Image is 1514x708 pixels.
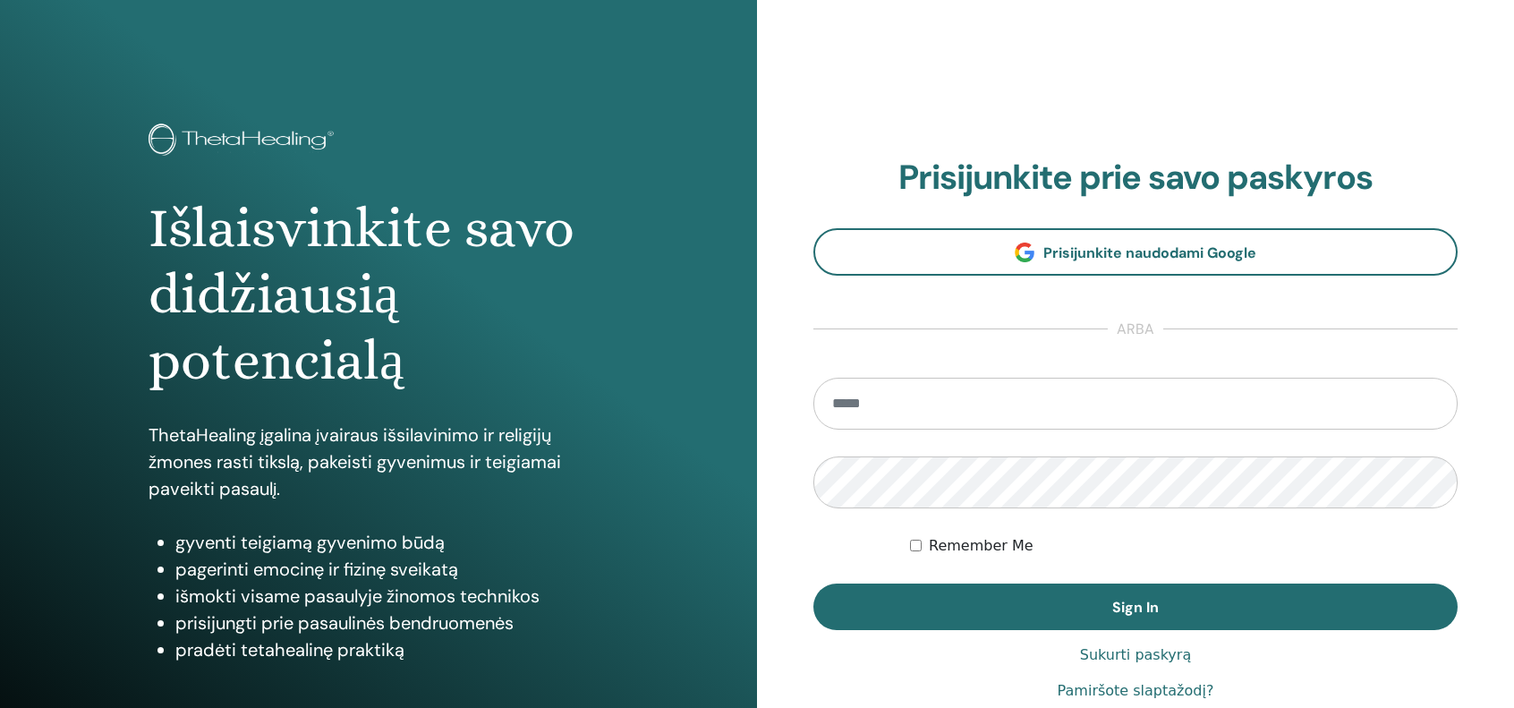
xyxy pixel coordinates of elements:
a: Prisijunkite naudodami Google [813,228,1458,276]
button: Sign In [813,584,1458,630]
li: išmokti visame pasaulyje žinomos technikos [175,583,608,610]
h2: Prisijunkite prie savo paskyros [813,158,1458,199]
a: Pamiršote slaptažodį? [1058,680,1214,702]
li: pradėti tetahealinę praktiką [175,636,608,663]
div: Keep me authenticated indefinitely or until I manually logout [910,535,1458,557]
span: Sign In [1112,598,1159,617]
li: prisijungti prie pasaulinės bendruomenės [175,610,608,636]
span: arba [1108,319,1163,340]
p: ThetaHealing įgalina įvairaus išsilavinimo ir religijų žmones rasti tikslą, pakeisti gyvenimus ir... [149,422,608,502]
h1: Išlaisvinkite savo didžiausią potencialą [149,195,608,395]
span: Prisijunkite naudodami Google [1043,243,1256,262]
label: Remember Me [929,535,1033,557]
li: pagerinti emocinę ir fizinę sveikatą [175,556,608,583]
a: Sukurti paskyrą [1080,644,1191,666]
li: gyventi teigiamą gyvenimo būdą [175,529,608,556]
